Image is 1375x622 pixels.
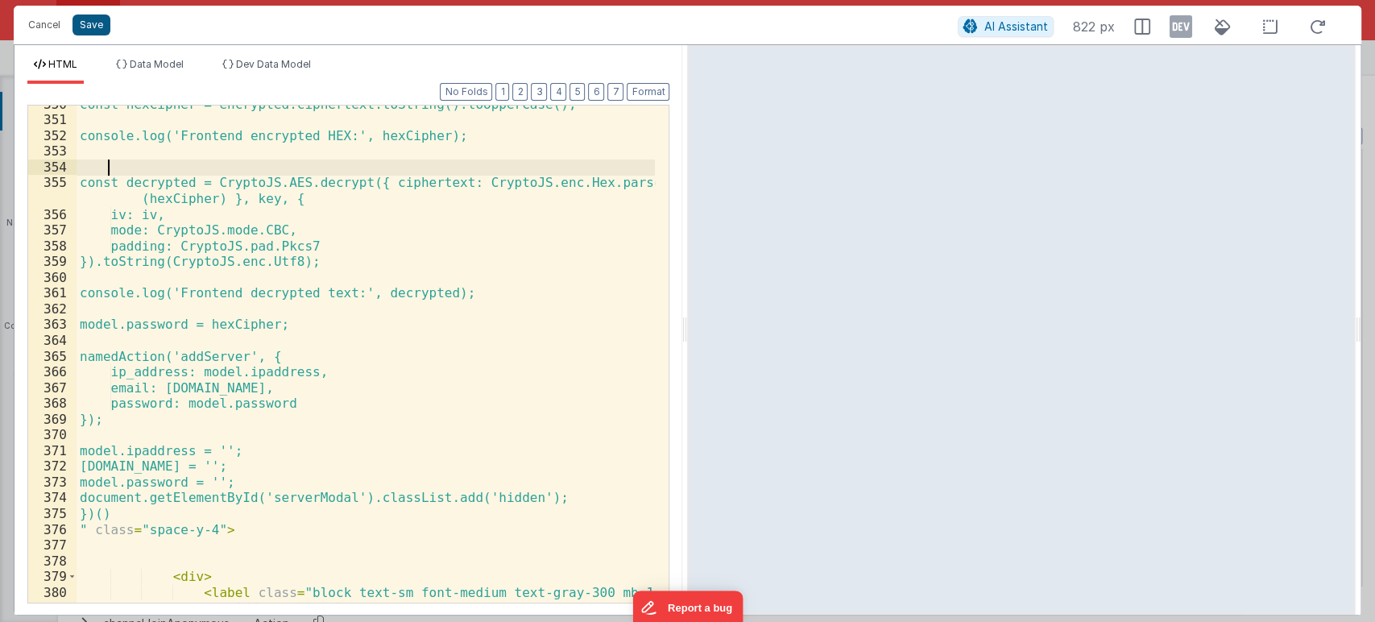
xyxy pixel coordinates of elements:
div: 366 [28,364,77,380]
div: 352 [28,128,77,144]
div: 357 [28,222,77,238]
div: 372 [28,458,77,475]
button: No Folds [440,83,492,101]
div: 367 [28,380,77,396]
button: AI Assistant [958,16,1054,37]
div: 355 [28,175,77,206]
div: 356 [28,207,77,223]
span: AI Assistant [984,19,1048,33]
button: Save [72,15,110,35]
div: 370 [28,427,77,443]
div: 353 [28,143,77,160]
div: 365 [28,349,77,365]
button: 1 [495,83,509,101]
button: 3 [531,83,547,101]
button: Cancel [20,14,68,36]
div: 374 [28,490,77,506]
div: 362 [28,301,77,317]
button: 6 [588,83,604,101]
div: 363 [28,317,77,333]
div: 354 [28,160,77,176]
div: 377 [28,537,77,554]
div: 371 [28,443,77,459]
span: Data Model [130,58,184,70]
span: HTML [48,58,77,70]
span: 822 px [1073,17,1115,36]
button: 4 [550,83,566,101]
div: 373 [28,475,77,491]
div: 358 [28,238,77,255]
div: 360 [28,270,77,286]
div: 369 [28,412,77,428]
div: 359 [28,254,77,270]
button: 5 [569,83,585,101]
div: 368 [28,396,77,412]
span: Dev Data Model [236,58,311,70]
div: 361 [28,285,77,301]
button: 7 [607,83,623,101]
div: 379 [28,569,77,585]
div: 376 [28,522,77,538]
div: 378 [28,554,77,570]
button: 2 [512,83,528,101]
div: 375 [28,506,77,522]
div: 380 [28,585,77,616]
div: 351 [28,112,77,128]
button: Format [627,83,669,101]
div: 364 [28,333,77,349]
